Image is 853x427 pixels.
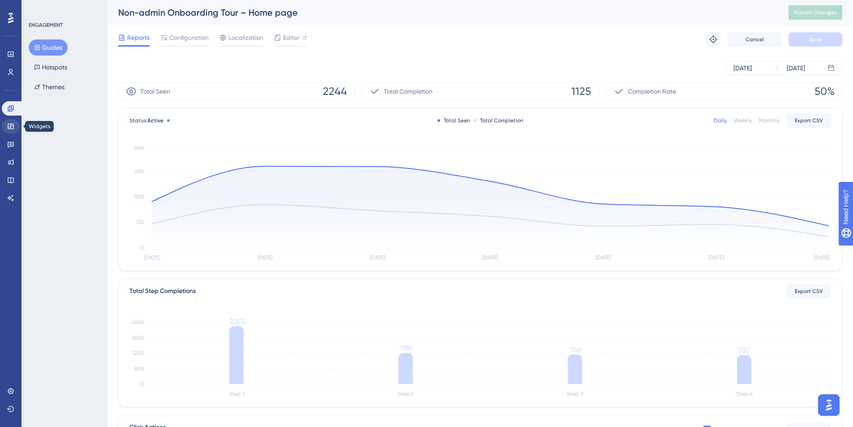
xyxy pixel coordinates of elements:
tspan: 1200 [133,350,144,356]
span: Configuration [169,32,209,43]
tspan: 2400 [131,319,144,325]
tspan: 0 [141,245,144,251]
div: Total Completion [474,117,523,124]
span: Save [809,36,822,43]
tspan: [DATE] [144,254,159,261]
span: Active [147,117,163,124]
button: Cancel [728,32,781,47]
tspan: 450 [135,168,144,174]
span: Localization [228,32,263,43]
span: Total Completion [384,86,433,97]
div: Total Step Completions [129,286,196,297]
div: Daily [714,117,727,124]
tspan: [DATE] [370,254,385,261]
span: Editor [283,32,300,43]
div: Weekly [734,117,752,124]
tspan: 2243 [229,317,244,326]
span: 50% [814,84,835,99]
tspan: 0 [141,381,144,387]
span: Cancel [746,36,764,43]
button: Hotspots [29,59,73,75]
span: Completion Rate [628,86,676,97]
button: Guides [29,39,68,56]
tspan: 1800 [132,335,144,341]
tspan: 1127 [738,346,750,354]
span: Reports [127,32,150,43]
tspan: [DATE] [708,254,724,261]
tspan: 600 [134,366,144,372]
button: Export CSV [786,284,831,298]
div: Monthly [759,117,779,124]
iframe: UserGuiding AI Assistant Launcher [815,392,842,418]
span: 1125 [571,84,591,99]
span: Status: [129,117,163,124]
tspan: [DATE] [596,254,611,261]
span: Need Help? [21,2,56,13]
tspan: 150 [136,219,144,225]
div: [DATE] [733,63,752,73]
tspan: 1199 [400,344,411,353]
span: 2244 [323,84,347,99]
tspan: Step 1 [229,391,244,397]
tspan: [DATE] [257,254,272,261]
tspan: Step 4 [736,391,753,397]
div: ENGAGEMENT [29,22,63,29]
button: Export CSV [786,113,831,128]
span: Total Seen [140,86,170,97]
tspan: [DATE] [814,254,829,261]
button: Publish Changes [789,5,842,20]
tspan: 300 [134,194,144,200]
span: Publish Changes [794,9,837,16]
span: Export CSV [795,117,823,124]
tspan: 600 [134,145,144,151]
tspan: 1146 [569,345,581,354]
tspan: [DATE] [483,254,498,261]
button: Themes [29,79,70,95]
button: Save [789,32,842,47]
tspan: Step 2 [398,391,414,397]
span: Export CSV [795,288,823,295]
div: Non-admin Onboarding Tour – Home page [118,6,766,19]
div: Total Seen [437,117,470,124]
div: [DATE] [787,63,805,73]
tspan: Step 3 [567,391,583,397]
